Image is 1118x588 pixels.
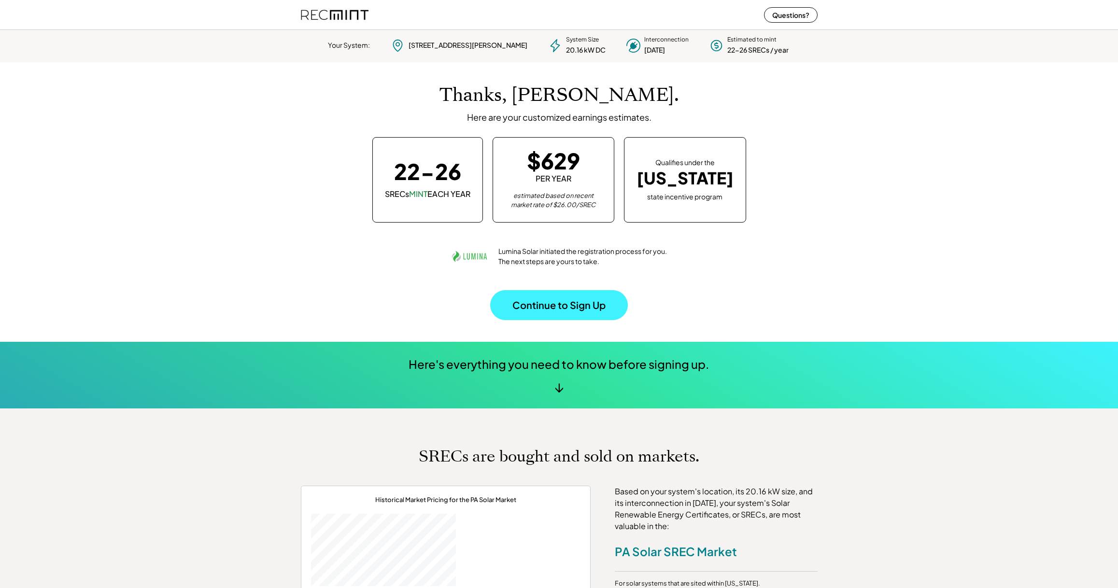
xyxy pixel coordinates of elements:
[419,447,699,466] h1: SRECs are bought and sold on markets.
[490,290,628,320] button: Continue to Sign Up
[394,160,461,182] div: 22-26
[527,150,580,171] div: $629
[328,41,370,50] div: Your System:
[536,173,571,184] div: PER YEAR
[647,191,722,202] div: state incentive program
[385,189,470,199] div: SRECs EACH YEAR
[409,189,427,199] font: MINT
[467,112,651,123] div: Here are your customized earnings estimates.
[637,168,734,188] div: [US_STATE]
[764,7,818,23] button: Questions?
[301,2,368,28] img: recmint-logotype%403x%20%281%29.jpeg
[644,36,689,44] div: Interconnection
[498,246,668,266] div: Lumina Solar initiated the registration process for you. The next steps are yours to take.
[505,191,602,210] div: estimated based on recent market rate of $26.00/SREC
[554,379,564,394] div: ↓
[566,45,606,55] div: 20.16 kW DC
[655,158,715,168] div: Qualifies under the
[727,45,789,55] div: 22-26 SRECs / year
[566,36,599,44] div: System Size
[615,544,737,559] div: PA Solar SREC Market
[375,496,516,504] div: Historical Market Pricing for the PA Solar Market
[727,36,777,44] div: Estimated to mint
[439,84,679,107] h1: Thanks, [PERSON_NAME].
[409,41,527,50] div: [STREET_ADDRESS][PERSON_NAME]
[450,237,489,276] img: lumina.png
[615,486,818,532] div: Based on your system's location, its 20.16 kW size, and its interconnection in [DATE], your syste...
[644,45,665,55] div: [DATE]
[409,356,709,373] div: Here's everything you need to know before signing up.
